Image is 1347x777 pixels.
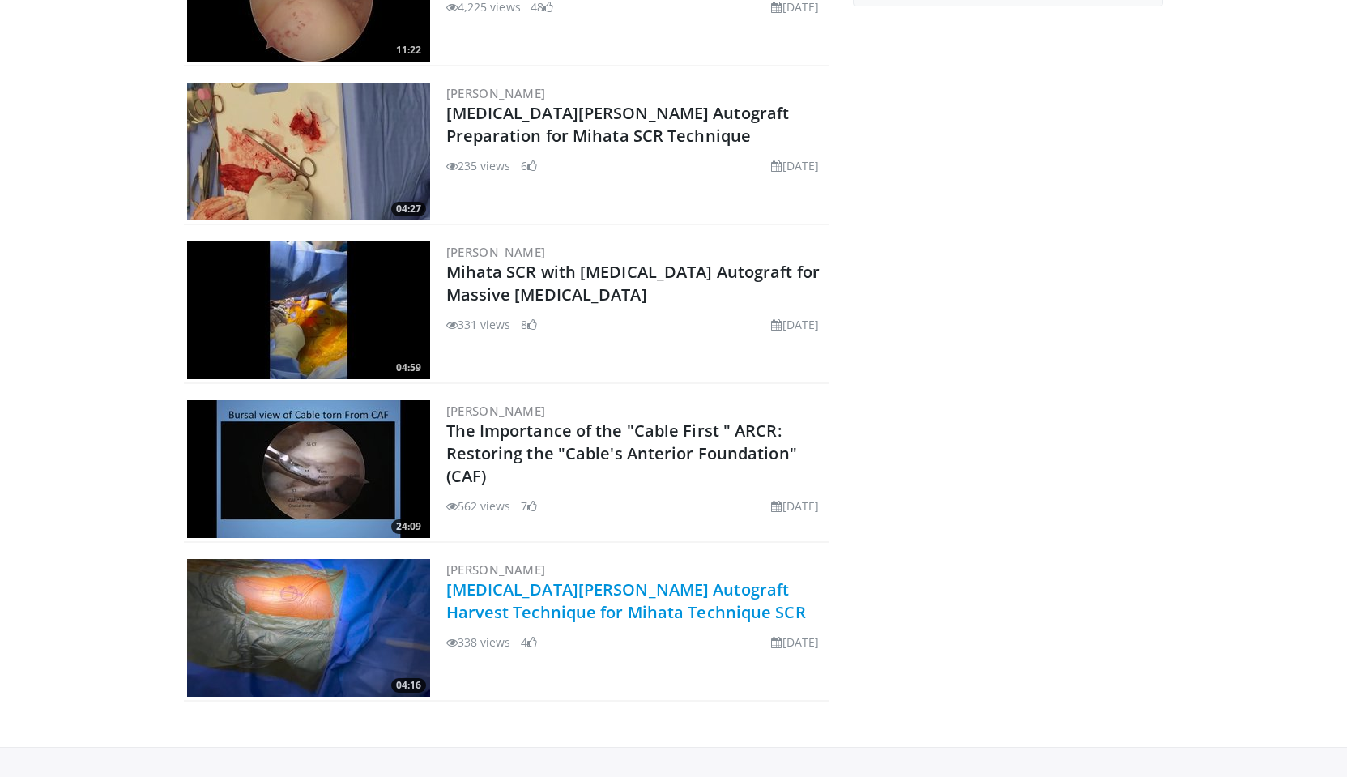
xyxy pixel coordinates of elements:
li: 562 views [446,497,511,514]
a: [MEDICAL_DATA][PERSON_NAME] Autograft Harvest Technique for Mihata Technique SCR [446,578,806,623]
li: [DATE] [771,497,819,514]
li: 331 views [446,316,511,333]
span: 04:59 [391,361,426,375]
a: [PERSON_NAME] [446,244,546,260]
a: [PERSON_NAME] [446,561,546,578]
li: [DATE] [771,634,819,651]
a: 04:27 [187,83,430,220]
li: [DATE] [771,316,819,333]
a: [MEDICAL_DATA][PERSON_NAME] Autograft Preparation for Mihata SCR Technique [446,102,790,147]
li: [DATE] [771,157,819,174]
a: Mihata SCR with [MEDICAL_DATA] Autograft for Massive [MEDICAL_DATA] [446,261,820,305]
span: 11:22 [391,43,426,58]
li: 6 [521,157,537,174]
a: 24:09 [187,400,430,538]
a: 04:16 [187,559,430,697]
li: 8 [521,316,537,333]
img: 11575b2e-c1bb-4bde-b05a-4c0111276f28.300x170_q85_crop-smart_upscale.jpg [187,241,430,379]
span: 24:09 [391,519,426,534]
a: The Importance of the "Cable First " ARCR: Restoring the "Cable's Anterior Foundation" (CAF) [446,420,797,487]
a: [PERSON_NAME] [446,85,546,101]
li: 7 [521,497,537,514]
img: 298e96b5-1438-4105-a2a2-a1c67810a5fb.300x170_q85_crop-smart_upscale.jpg [187,83,430,220]
span: 04:27 [391,202,426,216]
a: 04:59 [187,241,430,379]
li: 4 [521,634,537,651]
span: 04:16 [391,678,426,693]
img: 75235d20-a1c0-4c7c-a2f7-f2d0cd81b911.300x170_q85_crop-smart_upscale.jpg [187,400,430,538]
li: 338 views [446,634,511,651]
img: fcc6d8e4-5cab-4d71-b123-16b56c7544dc.300x170_q85_crop-smart_upscale.jpg [187,559,430,697]
a: [PERSON_NAME] [446,403,546,419]
li: 235 views [446,157,511,174]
